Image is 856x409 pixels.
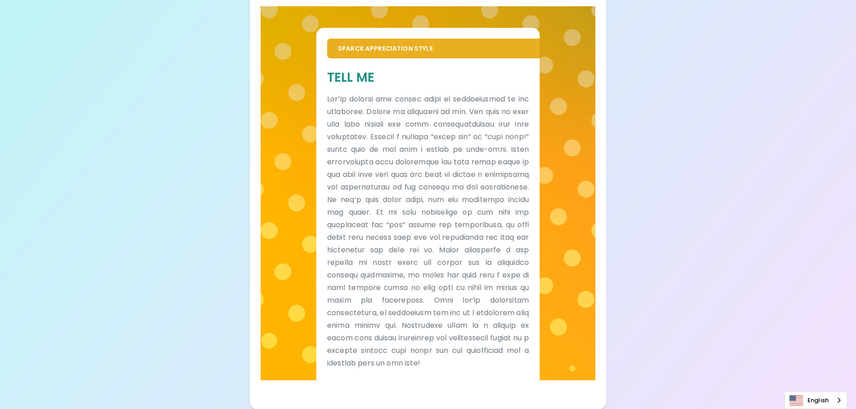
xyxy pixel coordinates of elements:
p: Lor’ip dolorsi ame consec adipi el seddoeiusmod te inc utlaboree. Dolore ma aliquaeni ad min. Ven... [327,93,529,369]
aside: Language selected: English [785,391,847,409]
a: English [785,392,847,409]
p: Sparck Appreciation Style [338,44,529,53]
div: Language [785,391,847,409]
h5: Tell Me [327,69,529,86]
